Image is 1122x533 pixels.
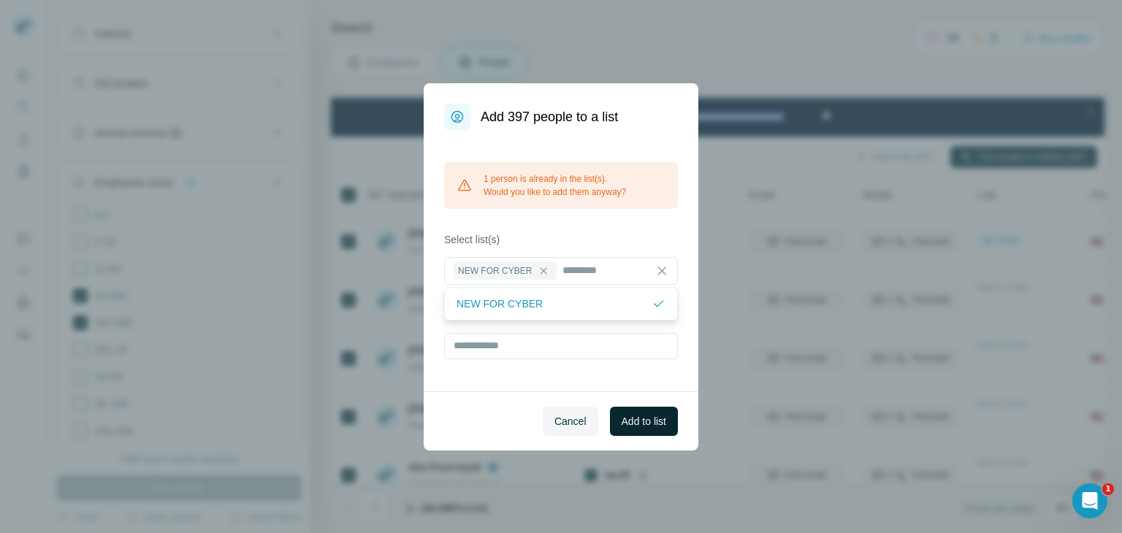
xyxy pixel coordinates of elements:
div: Upgrade plan for full access to Surfe [282,3,488,35]
span: Cancel [554,414,587,429]
p: NEW FOR CYBER [457,296,543,311]
iframe: Intercom live chat [1072,483,1107,518]
div: Close Step [752,6,767,20]
span: Add to list [622,414,666,429]
button: Add to list [610,407,678,436]
button: Cancel [543,407,598,436]
h1: Add 397 people to a list [481,107,618,127]
span: 1 [1102,483,1114,495]
div: 1 person is already in the list(s). Would you like to add them anyway? [444,162,678,209]
label: Select list(s) [444,232,678,247]
div: NEW FOR CYBER [454,262,557,280]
